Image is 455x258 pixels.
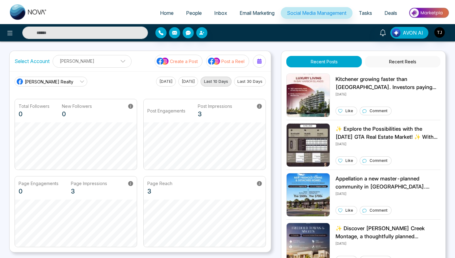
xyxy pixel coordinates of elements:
[336,240,440,246] p: [DATE]
[406,6,451,20] img: Market-place.gif
[208,7,233,19] a: Inbox
[206,55,249,68] button: social-media-iconPost a Reel
[353,7,378,19] a: Tasks
[434,27,445,38] img: User Avatar
[287,10,346,16] span: Social Media Management
[370,158,388,163] p: Comment
[286,173,330,217] img: Unable to load img.
[370,208,388,213] p: Comment
[147,180,172,187] p: Page Reach
[234,77,266,87] button: Last 30 Days
[370,108,388,114] p: Comment
[19,180,58,187] p: Page Engagements
[19,109,50,119] p: 0
[155,55,202,68] button: social-media-iconCreate a Post
[365,56,440,67] button: Recent Reels
[336,75,440,91] p: Kitchener growing faster than [GEOGRAPHIC_DATA]. Investors paying attention. you? 📉 Vacancy rates
[160,10,174,16] span: Home
[154,7,180,19] a: Home
[281,7,353,19] a: Social Media Management
[336,225,440,240] p: ✨ Discover [PERSON_NAME] Creek Montage, a thoughtfully planned community of Freehold Townhomes an...
[62,109,92,119] p: 0
[15,57,50,65] label: Select Account
[221,58,245,65] p: Post a Reel
[240,10,275,16] span: Email Marketing
[147,108,185,114] p: Post Engagements
[359,10,372,16] span: Tasks
[286,123,330,167] img: Unable to load img.
[178,77,198,87] button: [DATE]
[19,103,50,109] p: Total Followers
[286,74,330,117] img: Unable to load img.
[156,77,176,87] button: [DATE]
[198,103,232,109] p: Post Impressions
[345,108,353,114] p: Like
[345,208,353,213] p: Like
[208,57,220,65] img: social-media-icon
[403,29,423,36] span: AVON AI
[10,4,47,20] img: Nova CRM Logo
[71,187,107,196] p: 3
[170,58,198,65] p: Create a Post
[336,91,440,97] p: [DATE]
[233,7,281,19] a: Email Marketing
[392,28,401,37] img: Lead Flow
[336,141,440,146] p: [DATE]
[336,191,440,196] p: [DATE]
[345,158,353,163] p: Like
[186,10,202,16] span: People
[19,187,58,196] p: 0
[71,180,107,187] p: Page Impressions
[390,27,428,39] button: AVON AI
[286,56,362,67] button: Recent Posts
[57,56,128,66] p: [PERSON_NAME]
[147,187,172,196] p: 3
[62,103,92,109] p: New Followers
[214,10,227,16] span: Inbox
[198,109,232,119] p: 3
[336,175,440,191] p: Appellation a new master-planned community in [GEOGRAPHIC_DATA]. Ideally situated at [GEOGRAPHIC_...
[378,7,403,19] a: Deals
[336,125,440,141] p: ✨ Explore the Possibilities with the [DATE] GTA Real Estate Market! ✨ With an average selling pri...
[25,78,73,85] span: [PERSON_NAME] Realty
[201,77,232,87] button: Last 10 Days
[180,7,208,19] a: People
[384,10,397,16] span: Deals
[157,57,169,65] img: social-media-icon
